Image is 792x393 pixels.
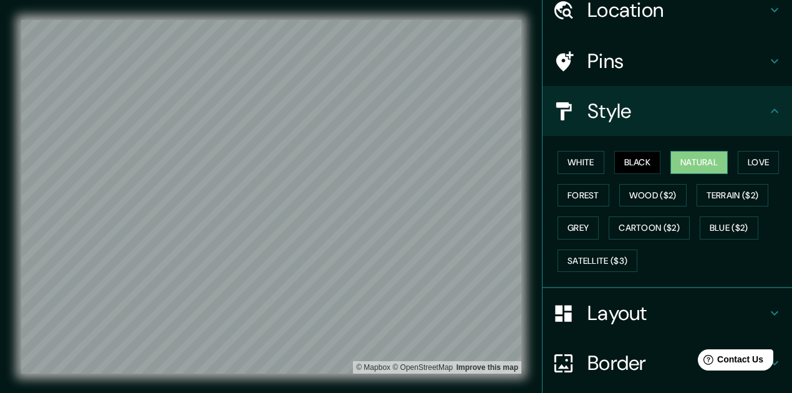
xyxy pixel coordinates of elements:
[609,216,690,240] button: Cartoon ($2)
[681,344,778,379] iframe: Help widget launcher
[587,49,767,74] h4: Pins
[543,36,792,86] div: Pins
[543,288,792,338] div: Layout
[700,216,758,240] button: Blue ($2)
[587,301,767,326] h4: Layout
[587,99,767,124] h4: Style
[558,184,609,207] button: Forest
[543,86,792,136] div: Style
[558,151,604,174] button: White
[738,151,779,174] button: Love
[558,250,637,273] button: Satellite ($3)
[543,338,792,388] div: Border
[670,151,728,174] button: Natural
[558,216,599,240] button: Grey
[456,363,518,372] a: Map feedback
[614,151,661,174] button: Black
[587,351,767,376] h4: Border
[619,184,687,207] button: Wood ($2)
[356,363,390,372] a: Mapbox
[697,184,769,207] button: Terrain ($2)
[392,363,453,372] a: OpenStreetMap
[21,20,521,374] canvas: Map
